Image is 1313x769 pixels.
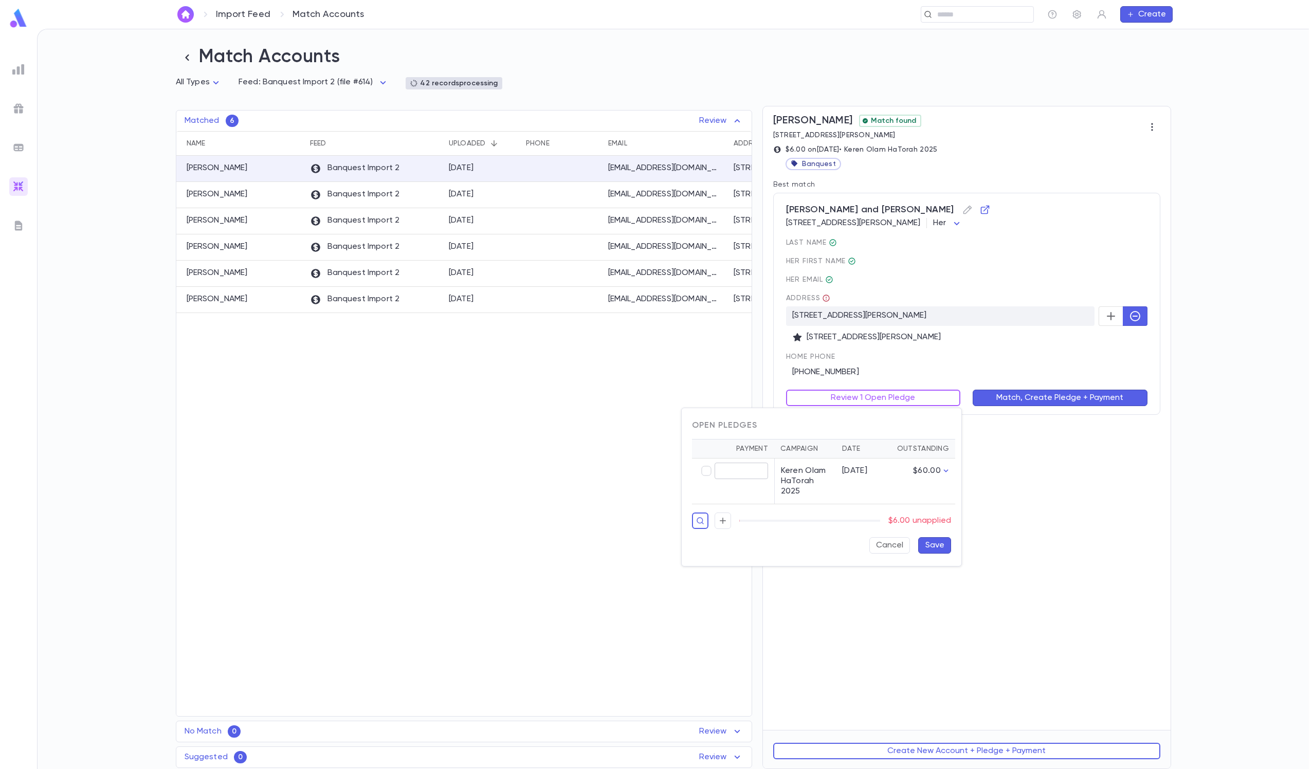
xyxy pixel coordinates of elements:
td: $60.00 [887,459,955,504]
span: Open Pledges [692,420,757,431]
button: Save [918,537,951,554]
p: $6.00 unapplied [888,516,951,526]
th: Payment [692,440,774,459]
th: Campaign [774,440,836,459]
td: Keren Olam HaTorah 2025 [774,459,836,504]
th: Outstanding [887,440,955,459]
button: Cancel [869,537,910,554]
div: [DATE] [842,466,881,476]
th: Date [836,440,887,459]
